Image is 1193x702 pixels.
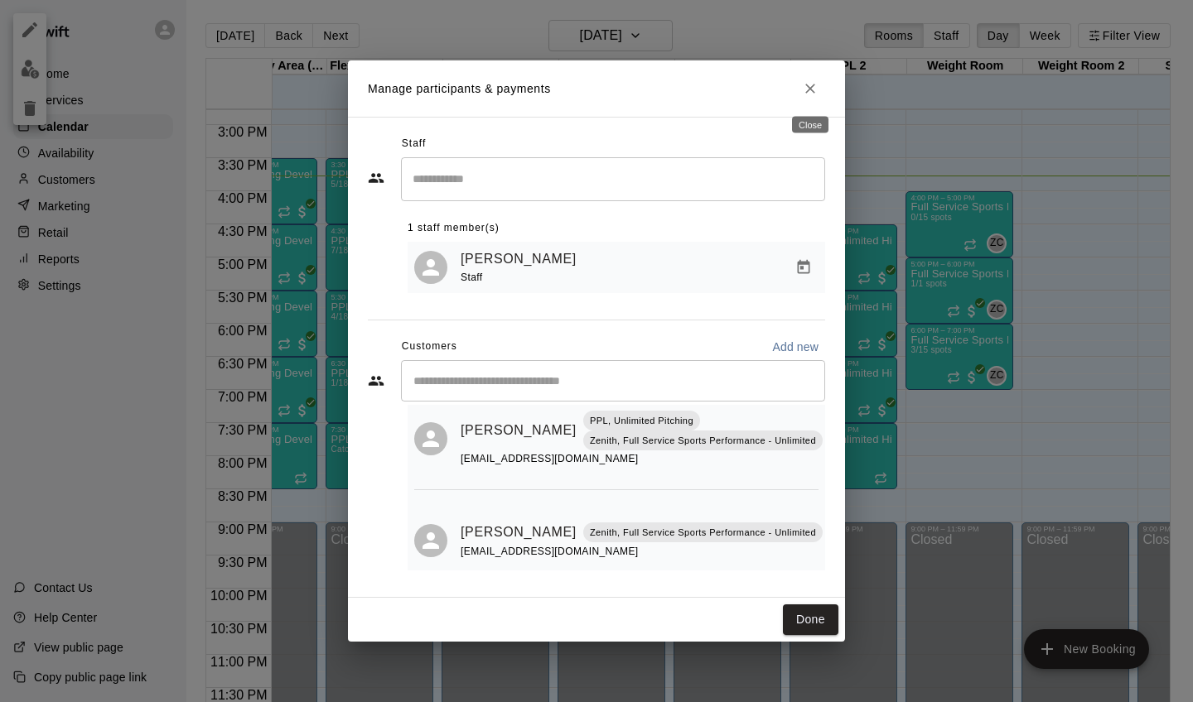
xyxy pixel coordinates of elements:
[408,215,500,242] span: 1 staff member(s)
[368,80,551,98] p: Manage participants & payments
[461,453,639,464] span: [EMAIL_ADDRESS][DOMAIN_NAME]
[823,532,852,546] span: Paid with Credit
[401,360,825,401] div: Start typing to search customers...
[368,170,384,186] svg: Staff
[783,604,838,635] button: Done
[401,157,825,201] div: Search staff
[402,131,426,157] span: Staff
[823,430,852,445] span: Paid with Credit
[414,524,447,557] div: Will Oakley
[590,434,816,448] p: Zenith, Full Service Sports Performance - Unlimited
[414,251,447,284] div: Zac Conner
[461,420,577,441] a: [PERSON_NAME]
[461,248,577,270] a: [PERSON_NAME]
[789,252,819,282] button: Manage bookings & payment
[795,74,825,103] button: Close
[402,334,457,360] span: Customers
[823,555,852,584] button: Manage bookings & payment
[823,497,851,525] button: Mark attendance
[823,395,851,423] button: Mark attendance
[461,546,639,557] span: [EMAIL_ADDRESS][DOMAIN_NAME]
[590,414,693,428] p: PPL, Unlimited Pitching
[766,334,825,360] button: Add new
[414,422,447,455] div: Nolan Thomas
[792,117,828,133] div: Close
[461,522,577,543] a: [PERSON_NAME]
[590,526,816,540] p: Zenith, Full Service Sports Performance - Unlimited
[823,453,852,483] button: Manage bookings & payment
[368,373,384,389] svg: Customers
[772,339,819,355] p: Add new
[461,272,482,283] span: Staff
